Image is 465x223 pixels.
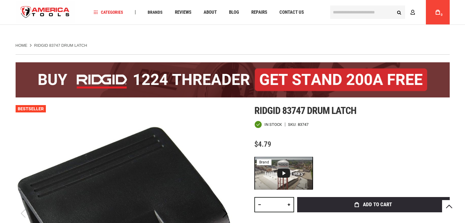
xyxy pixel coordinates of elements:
[226,8,242,16] a: Blog
[277,8,307,16] a: Contact Us
[172,8,194,16] a: Reviews
[229,10,239,15] span: Blog
[393,6,405,18] button: Search
[91,8,126,16] a: Categories
[441,13,443,16] span: 0
[254,121,282,128] div: Availability
[204,10,217,15] span: About
[249,8,270,16] a: Repairs
[16,1,75,24] a: store logo
[254,105,357,116] span: Ridgid 83747 drum latch
[16,1,75,24] img: America Tools
[201,8,220,16] a: About
[148,10,163,14] span: Brands
[363,202,392,207] span: Add to Cart
[34,43,87,48] strong: RIDGID 83747 DRUM LATCH
[94,10,123,14] span: Categories
[145,8,165,16] a: Brands
[288,122,298,126] strong: SKU
[16,62,450,97] img: BOGO: Buy the RIDGID® 1224 Threader (26092), get the 92467 200A Stand FREE!
[264,122,282,126] span: In stock
[251,10,267,15] span: Repairs
[175,10,191,15] span: Reviews
[279,10,304,15] span: Contact Us
[297,197,450,212] button: Add to Cart
[298,122,308,126] div: 83747
[16,43,28,48] a: Home
[254,140,271,148] span: $4.79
